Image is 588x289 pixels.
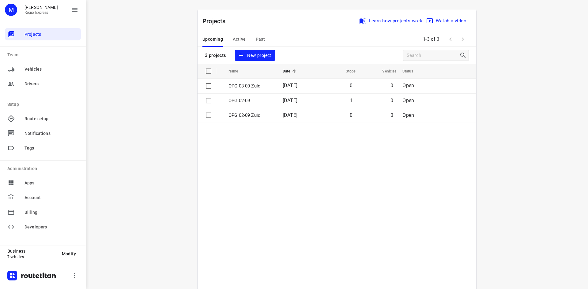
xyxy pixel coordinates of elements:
div: Apps [5,177,81,189]
span: [DATE] [283,98,297,103]
span: [DATE] [283,112,297,118]
span: 0 [390,98,393,103]
p: Setup [7,101,81,108]
span: Past [256,35,265,43]
p: Business [7,249,57,254]
span: 0 [390,112,393,118]
div: Account [5,191,81,204]
div: Drivers [5,78,81,90]
span: 0 [350,112,352,118]
p: 7 vehicles [7,255,57,259]
span: [DATE] [283,83,297,88]
input: Search projects [407,51,459,60]
p: OPG 03-09 Zuid [228,83,273,90]
span: Next Page [457,33,469,45]
div: Tags [5,142,81,154]
div: M [5,4,17,16]
span: Name [228,68,246,75]
span: Projects [24,31,78,38]
p: Projects [202,17,231,26]
button: New project [235,50,275,61]
span: Route setup [24,116,78,122]
span: Tags [24,145,78,151]
p: 3 projects [205,53,226,58]
span: Open [402,98,414,103]
span: Notifications [24,130,78,137]
span: 0 [390,83,393,88]
span: Active [233,35,246,43]
span: Modify [62,251,76,256]
span: 1-3 of 3 [420,33,442,46]
span: New project [239,52,271,59]
div: Developers [5,221,81,233]
span: Date [283,68,298,75]
p: Team [7,52,81,58]
span: 1 [350,98,352,103]
span: Status [402,68,421,75]
p: Regio Express [24,10,58,15]
span: 0 [350,83,352,88]
div: Search [459,52,469,59]
span: Apps [24,180,78,186]
span: Stops [338,68,356,75]
span: Vehicles [24,66,78,72]
p: OPG 02-09 [228,97,273,104]
span: Vehicles [374,68,396,75]
div: Notifications [5,127,81,139]
p: Max Bisseling [24,5,58,10]
span: Open [402,112,414,118]
p: Administration [7,165,81,172]
span: Billing [24,209,78,216]
span: Account [24,195,78,201]
div: Billing [5,206,81,218]
div: Projects [5,28,81,40]
button: Modify [57,248,81,259]
p: OPG 02-09 Zuid [228,112,273,119]
div: Route setup [5,113,81,125]
span: Previous Page [444,33,457,45]
span: Upcoming [202,35,223,43]
span: Developers [24,224,78,230]
span: Open [402,83,414,88]
div: Vehicles [5,63,81,75]
span: Drivers [24,81,78,87]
